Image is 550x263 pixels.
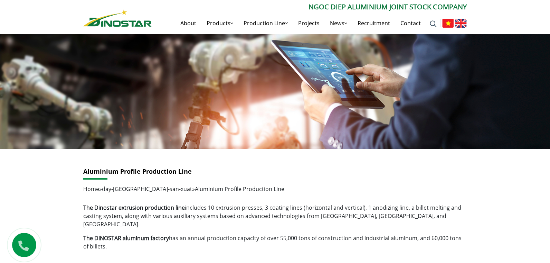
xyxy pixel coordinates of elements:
[175,12,201,34] a: About
[102,185,192,193] a: day-[GEOGRAPHIC_DATA]-san-xuat
[352,12,395,34] a: Recruitment
[83,234,467,251] p: has an annual production capacity of over 55,000 tons of construction and industrial aluminum, an...
[83,185,284,193] span: » »
[83,203,467,228] p: includes 10 extrusion presses, 3 coating lines (horizontal and vertical), 1 anodizing line, a bil...
[83,234,169,242] a: The DINOSTAR aluminum factory
[152,2,467,12] p: Ngoc Diep Aluminium Joint Stock Company
[201,12,238,34] a: Products
[395,12,426,34] a: Contact
[83,9,152,27] img: Nhôm Dinostar
[430,20,437,27] img: search
[442,19,454,28] img: Tiếng Việt
[293,12,325,34] a: Projects
[83,185,99,193] a: Home
[83,167,192,175] a: Aluminium Profile Production Line
[195,185,284,193] span: Aluminium Profile Production Line
[83,204,185,211] strong: The Dinostar extrusion production line
[325,12,352,34] a: News
[238,12,293,34] a: Production Line
[455,19,467,28] img: English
